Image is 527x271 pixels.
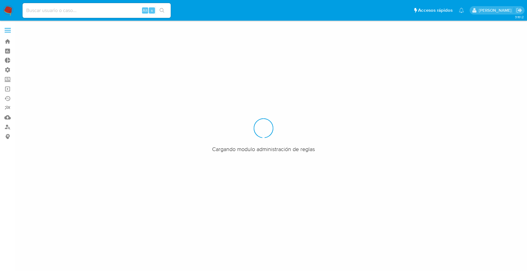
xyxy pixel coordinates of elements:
a: Salir [516,7,522,14]
a: Notificaciones [459,8,464,13]
span: Alt [143,7,148,13]
p: mercedes.medrano@mercadolibre.com [479,7,514,13]
span: s [151,7,153,13]
input: Buscar usuario o caso... [23,6,171,14]
button: search-icon [156,6,168,15]
span: Accesos rápidos [418,7,453,14]
span: Cargando modulo administración de reglas [212,145,315,153]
